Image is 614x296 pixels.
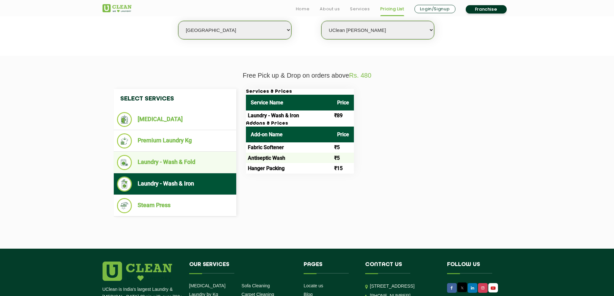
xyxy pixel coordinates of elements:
[304,262,356,274] h4: Pages
[114,89,236,109] h4: Select Services
[117,177,233,192] li: Laundry - Wash & Iron
[241,283,270,288] a: Sofa Cleaning
[117,177,132,192] img: Laundry - Wash & Iron
[117,133,132,148] img: Premium Laundry Kg
[246,121,354,127] h3: Addons & Prices
[332,142,354,153] td: ₹5
[102,4,132,12] img: UClean Laundry and Dry Cleaning
[117,198,233,213] li: Steam Press
[349,72,371,79] span: Rs. 480
[102,262,172,281] img: logo.png
[332,110,354,121] td: ₹89
[246,153,332,163] td: Antiseptic Wash
[117,112,233,127] li: [MEDICAL_DATA]
[350,5,370,13] a: Services
[466,5,507,14] a: Franchise
[246,163,332,173] td: Hanger Packing
[370,282,437,290] p: [STREET_ADDRESS]
[320,5,340,13] a: About us
[365,262,437,274] h4: Contact us
[117,155,132,170] img: Laundry - Wash & Fold
[117,155,233,170] li: Laundry - Wash & Fold
[332,127,354,142] th: Price
[246,110,332,121] td: Laundry - Wash & Iron
[117,198,132,213] img: Steam Press
[332,95,354,110] th: Price
[189,283,226,288] a: [MEDICAL_DATA]
[304,283,323,288] a: Locate us
[102,72,512,79] p: Free Pick up & Drop on orders above
[332,163,354,173] td: ₹15
[447,262,504,274] h4: Follow us
[332,153,354,163] td: ₹5
[117,112,132,127] img: Dry Cleaning
[246,95,332,110] th: Service Name
[246,127,332,142] th: Add-on Name
[380,5,404,13] a: Pricing List
[117,133,233,148] li: Premium Laundry Kg
[189,262,294,274] h4: Our Services
[296,5,310,13] a: Home
[414,5,455,13] a: Login/Signup
[246,89,354,95] h3: Services & Prices
[246,142,332,153] td: Fabric Softener
[489,285,497,291] img: UClean Laundry and Dry Cleaning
